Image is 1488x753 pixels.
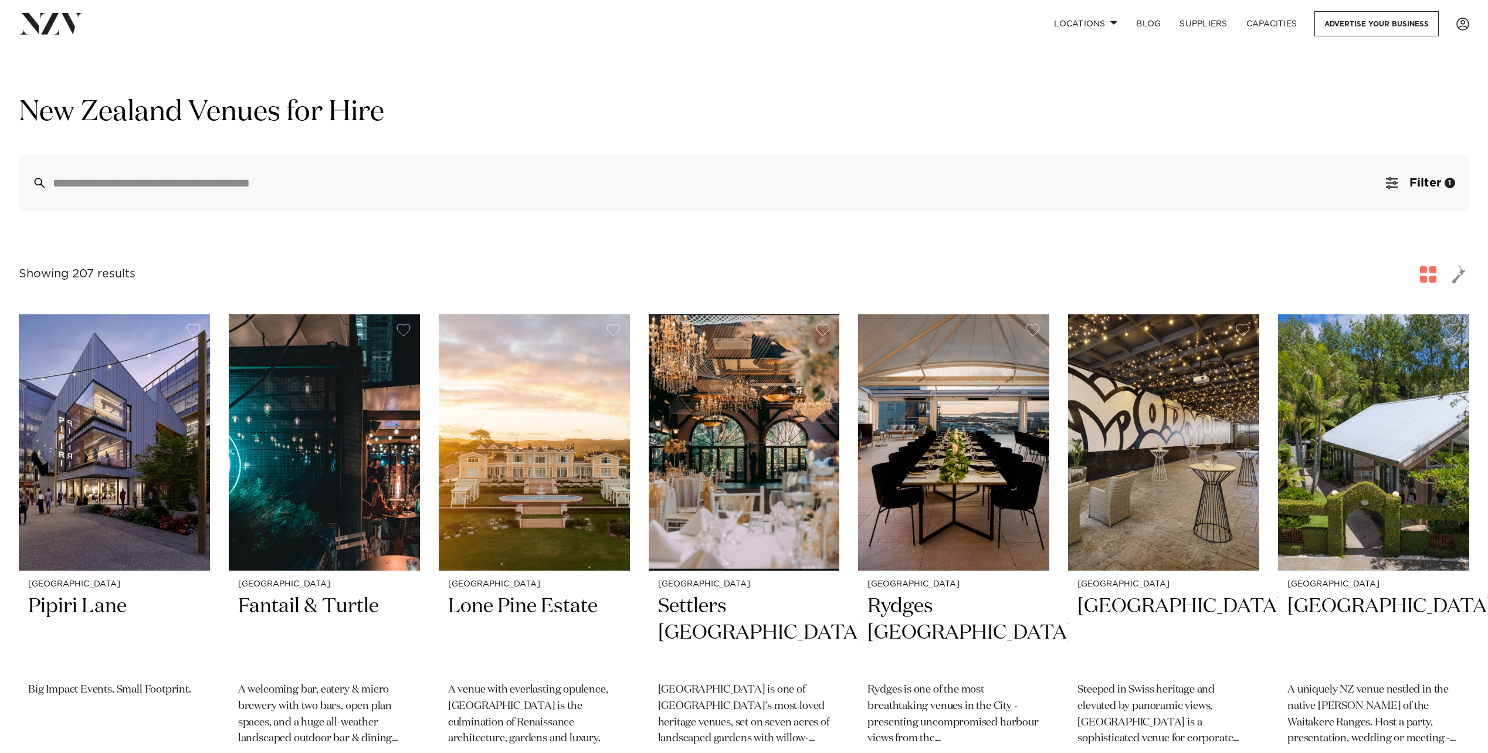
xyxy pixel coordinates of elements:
[238,593,411,673] h2: Fantail & Turtle
[1287,580,1460,589] small: [GEOGRAPHIC_DATA]
[1045,11,1127,36] a: Locations
[28,580,201,589] small: [GEOGRAPHIC_DATA]
[658,580,831,589] small: [GEOGRAPHIC_DATA]
[448,580,621,589] small: [GEOGRAPHIC_DATA]
[1287,682,1460,748] p: A uniquely NZ venue nestled in the native [PERSON_NAME] of the Waitakere Ranges. Host a party, pr...
[1170,11,1236,36] a: SUPPLIERS
[867,593,1040,673] h2: Rydges [GEOGRAPHIC_DATA]
[19,265,135,283] div: Showing 207 results
[19,94,1469,131] h1: New Zealand Venues for Hire
[658,682,831,748] p: [GEOGRAPHIC_DATA] is one of [GEOGRAPHIC_DATA]'s most loved heritage venues, set on seven acres of...
[1409,177,1441,189] span: Filter
[1287,593,1460,673] h2: [GEOGRAPHIC_DATA]
[1314,11,1439,36] a: Advertise your business
[1077,682,1250,748] p: Steeped in Swiss heritage and elevated by panoramic views, [GEOGRAPHIC_DATA] is a sophisticated v...
[28,593,201,673] h2: Pipiri Lane
[238,580,411,589] small: [GEOGRAPHIC_DATA]
[238,682,411,748] p: A welcoming bar, eatery & micro brewery with two bars, open plan spaces, and a huge all-weather l...
[867,682,1040,748] p: Rydges is one of the most breathtaking venues in the City - presenting uncompromised harbour view...
[448,682,621,748] p: A venue with everlasting opulence, [GEOGRAPHIC_DATA] is the culmination of Renaissance architectu...
[448,593,621,673] h2: Lone Pine Estate
[1372,155,1469,211] button: Filter1
[1237,11,1307,36] a: Capacities
[1077,580,1250,589] small: [GEOGRAPHIC_DATA]
[19,13,83,34] img: nzv-logo.png
[1077,593,1250,673] h2: [GEOGRAPHIC_DATA]
[658,593,831,673] h2: Settlers [GEOGRAPHIC_DATA]
[1445,178,1455,188] div: 1
[867,580,1040,589] small: [GEOGRAPHIC_DATA]
[28,682,201,698] p: Big Impact Events. Small Footprint.
[1127,11,1170,36] a: BLOG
